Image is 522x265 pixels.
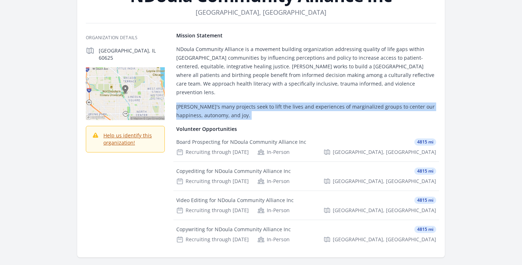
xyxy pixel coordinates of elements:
p: [PERSON_NAME]'s many projects seek to lift the lives and experiences of marginalized groups to ce... [176,102,436,120]
img: Map [86,67,165,120]
div: In-Person [257,207,290,214]
a: Copyediting for NDoula Community Alliance Inc 4815 mi Recruiting through [DATE] In-Person [GEOGRA... [173,162,439,191]
h4: Volunteer Opportunities [176,125,436,133]
span: 4815 mi [414,197,436,204]
div: Copywriting for NDoula Community Alliance Inc [176,226,291,233]
a: Video Editing for NDoula Community Alliance Inc 4815 mi Recruiting through [DATE] In-Person [GEOG... [173,191,439,220]
div: Recruiting through [DATE] [176,178,249,185]
div: Copyediting for NDoula Community Alliance Inc [176,168,291,175]
div: Recruiting through [DATE] [176,149,249,156]
h4: Mission Statement [176,32,436,39]
span: [GEOGRAPHIC_DATA], [GEOGRAPHIC_DATA] [333,178,436,185]
a: Help us identify this organization! [103,132,152,146]
span: 4815 mi [414,138,436,146]
span: 4815 mi [414,168,436,175]
dd: [GEOGRAPHIC_DATA], [GEOGRAPHIC_DATA] [196,7,326,17]
div: Board Prospecting for NDoula Community Alliance Inc [176,138,306,146]
div: Video Editing for NDoula Community Alliance Inc [176,197,294,204]
div: Recruiting through [DATE] [176,207,249,214]
span: 4815 mi [414,226,436,233]
div: In-Person [257,236,290,243]
div: In-Person [257,178,290,185]
p: NDoula Community Alliance is a movement building organization addressing quality of life gaps wit... [176,45,436,97]
div: In-Person [257,149,290,156]
div: Recruiting through [DATE] [176,236,249,243]
span: [GEOGRAPHIC_DATA], [GEOGRAPHIC_DATA] [333,236,436,243]
span: [GEOGRAPHIC_DATA], [GEOGRAPHIC_DATA] [333,149,436,156]
p: [GEOGRAPHIC_DATA], IL 60625 [99,47,165,61]
a: Board Prospecting for NDoula Community Alliance Inc 4815 mi Recruiting through [DATE] In-Person [... [173,133,439,161]
span: [GEOGRAPHIC_DATA], [GEOGRAPHIC_DATA] [333,207,436,214]
h3: Organization Details [86,35,165,41]
a: Copywriting for NDoula Community Alliance Inc 4815 mi Recruiting through [DATE] In-Person [GEOGRA... [173,220,439,249]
